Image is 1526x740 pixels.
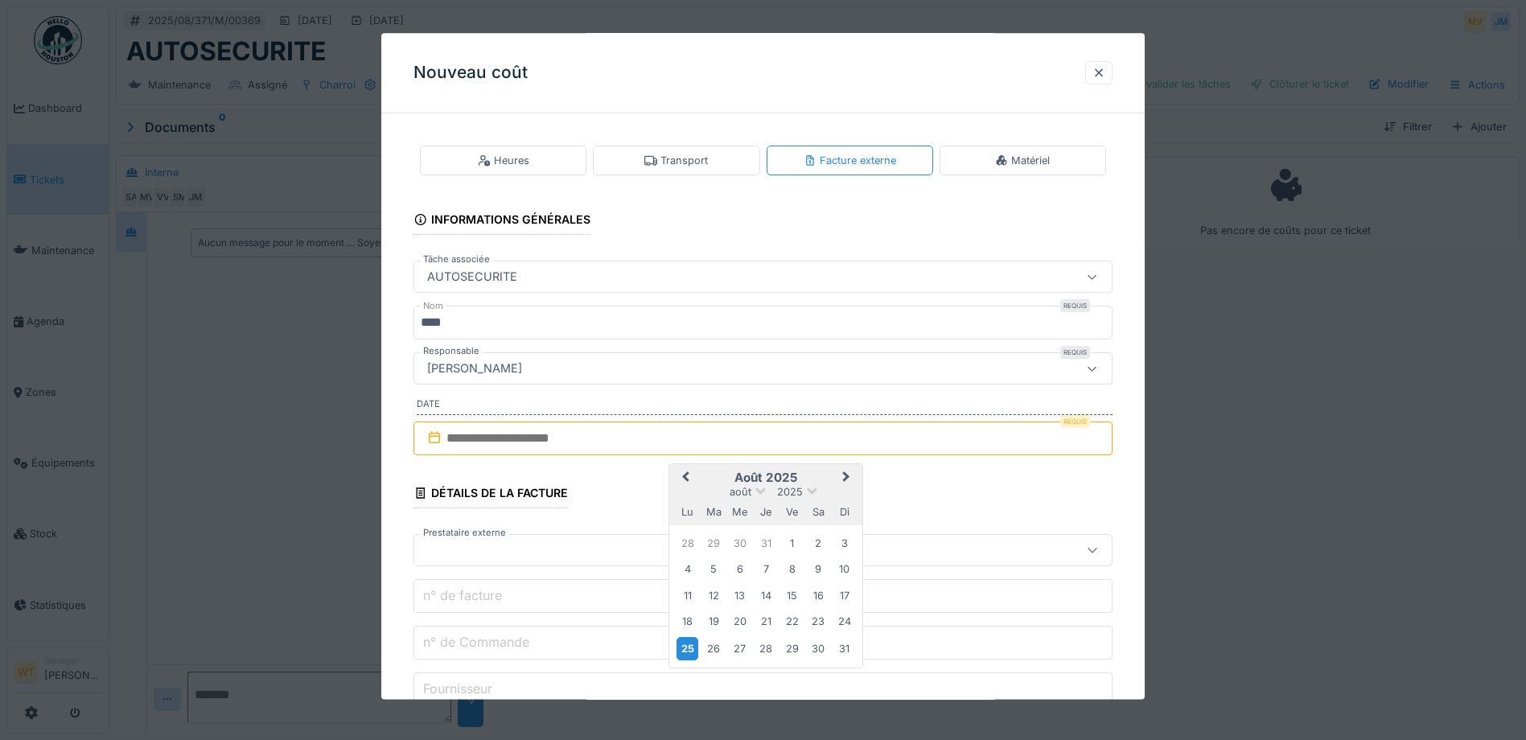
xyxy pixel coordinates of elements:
label: n° de Commande [420,633,533,652]
div: Choose mercredi 30 juillet 2025 [729,532,751,554]
div: [PERSON_NAME] [421,360,529,378]
div: Choose vendredi 29 août 2025 [781,638,803,660]
button: Previous Month [671,466,697,491]
div: Choose jeudi 21 août 2025 [755,611,777,633]
div: Choose mardi 29 juillet 2025 [703,532,725,554]
div: Requis [1060,415,1090,428]
label: Fournisseur [420,680,496,699]
div: Choose jeudi 14 août 2025 [755,585,777,606]
div: Choose jeudi 31 juillet 2025 [755,532,777,554]
div: Choose dimanche 17 août 2025 [833,585,855,606]
div: Choose lundi 18 août 2025 [677,611,698,633]
div: mardi [703,501,725,523]
div: Choose vendredi 15 août 2025 [781,585,803,606]
div: Choose samedi 2 août 2025 [808,532,829,554]
label: Responsable [420,345,483,359]
div: Choose mercredi 20 août 2025 [729,611,751,633]
span: août [730,487,751,499]
div: Choose vendredi 22 août 2025 [781,611,803,633]
div: Requis [1060,347,1090,360]
div: Requis [1060,300,1090,313]
div: mercredi [729,501,751,523]
label: Nom [420,300,446,314]
div: AUTOSECURITE [421,269,524,286]
div: Choose vendredi 1 août 2025 [781,532,803,554]
div: Choose jeudi 28 août 2025 [755,638,777,660]
div: Choose mercredi 27 août 2025 [729,638,751,660]
label: Prestataire externe [420,527,509,541]
div: Choose mardi 5 août 2025 [703,559,725,581]
div: samedi [808,501,829,523]
h2: août 2025 [669,471,862,485]
label: Date [417,398,1113,416]
div: Choose lundi 25 août 2025 [677,637,698,660]
div: Choose samedi 9 août 2025 [808,559,829,581]
div: Informations générales [413,208,590,236]
div: Choose dimanche 10 août 2025 [833,559,855,581]
div: Choose dimanche 24 août 2025 [833,611,855,633]
div: Choose lundi 4 août 2025 [677,559,698,581]
div: Détails de la facture [413,481,568,508]
div: Choose dimanche 31 août 2025 [833,638,855,660]
div: Choose samedi 16 août 2025 [808,585,829,606]
div: Choose samedi 30 août 2025 [808,638,829,660]
div: Choose lundi 28 juillet 2025 [677,532,698,554]
span: 2025 [777,487,803,499]
div: Facture externe [804,153,896,168]
div: Choose lundi 11 août 2025 [677,585,698,606]
div: Choose vendredi 8 août 2025 [781,559,803,581]
div: Choose mardi 19 août 2025 [703,611,725,633]
div: jeudi [755,501,777,523]
label: n° de facture [420,586,505,606]
label: Tâche associée [420,253,493,267]
div: Choose mercredi 13 août 2025 [729,585,751,606]
div: Choose jeudi 7 août 2025 [755,559,777,581]
div: Choose mardi 12 août 2025 [703,585,725,606]
div: Choose samedi 23 août 2025 [808,611,829,633]
div: Choose mardi 26 août 2025 [703,638,725,660]
div: Matériel [995,153,1050,168]
button: Next Month [835,466,861,491]
div: dimanche [833,501,855,523]
div: Choose dimanche 3 août 2025 [833,532,855,554]
div: Transport [644,153,708,168]
div: Choose mercredi 6 août 2025 [729,559,751,581]
div: vendredi [781,501,803,523]
div: lundi [677,501,698,523]
div: Heures [478,153,529,168]
div: Month août, 2025 [675,530,858,662]
h3: Nouveau coût [413,63,528,83]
